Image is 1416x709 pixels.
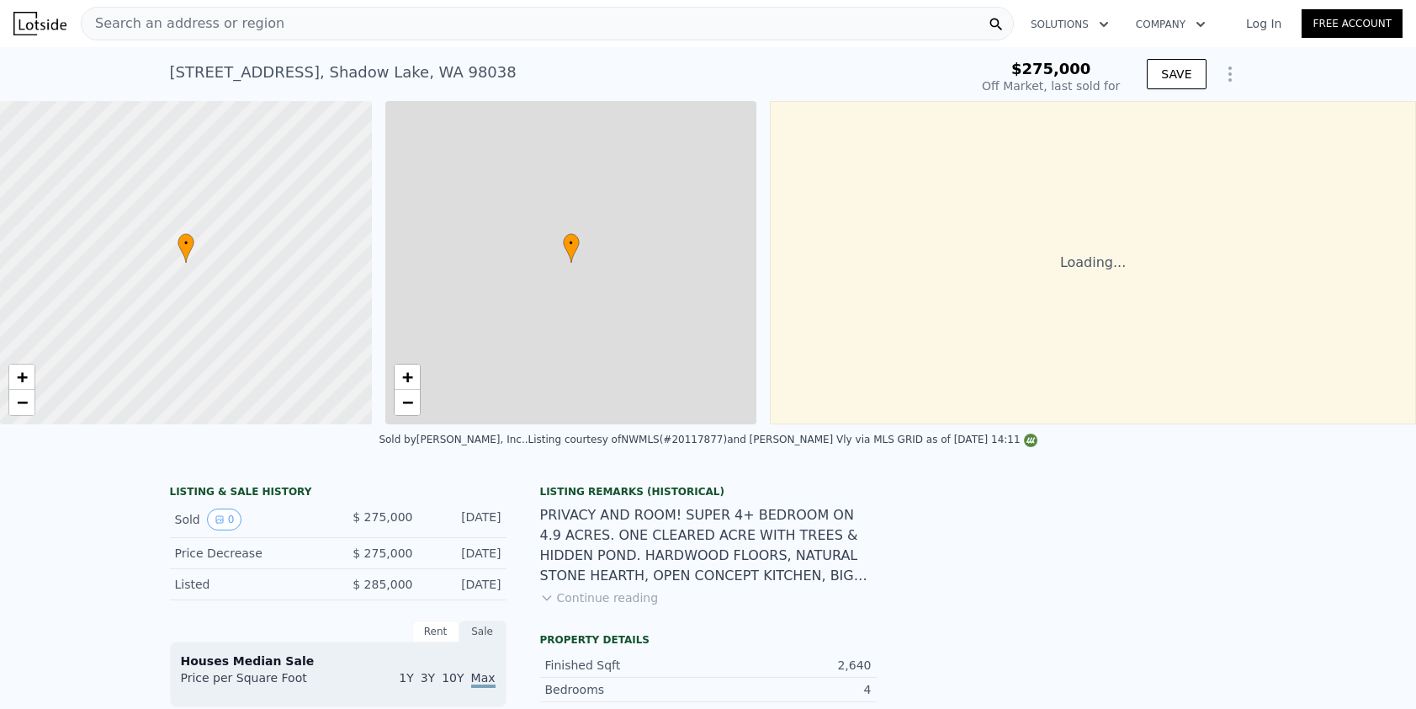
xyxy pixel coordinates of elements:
[1213,57,1247,91] button: Show Options
[442,671,464,685] span: 10Y
[82,13,284,34] span: Search an address or region
[401,366,412,387] span: +
[395,390,420,415] a: Zoom out
[545,681,708,698] div: Bedrooms
[1122,9,1219,40] button: Company
[379,434,528,445] div: Sold by [PERSON_NAME], Inc. .
[540,485,877,498] div: Listing Remarks (Historical)
[421,671,435,685] span: 3Y
[563,233,580,263] div: •
[181,653,496,669] div: Houses Median Sale
[207,509,242,530] button: View historical data
[563,236,580,251] span: •
[170,485,506,502] div: LISTING & SALE HISTORY
[178,233,194,263] div: •
[395,365,420,390] a: Zoom in
[708,681,872,698] div: 4
[528,434,1037,445] div: Listing courtesy of NWMLS (#20117877) and [PERSON_NAME] Vly via MLS GRID as of [DATE] 14:11
[353,510,412,524] span: $ 275,000
[1024,434,1037,447] img: NWMLS Logo
[175,545,325,562] div: Price Decrease
[178,236,194,251] span: •
[412,621,459,642] div: Rent
[708,657,872,674] div: 2,640
[1226,15,1302,32] a: Log In
[353,546,412,560] span: $ 275,000
[17,366,28,387] span: +
[17,392,28,413] span: −
[1302,9,1403,38] a: Free Account
[9,390,34,415] a: Zoom out
[540,589,659,606] button: Continue reading
[459,621,506,642] div: Sale
[170,61,517,84] div: [STREET_ADDRESS] , Shadow Lake , WA 98038
[427,545,501,562] div: [DATE]
[175,509,325,530] div: Sold
[1011,60,1091,77] span: $275,000
[181,669,338,696] div: Price per Square Foot
[1017,9,1122,40] button: Solutions
[401,392,412,413] span: −
[540,633,877,647] div: Property details
[399,671,413,685] span: 1Y
[982,77,1120,94] div: Off Market, last sold for
[175,576,325,593] div: Listed
[13,12,66,35] img: Lotside
[540,505,877,586] div: PRIVACY AND ROOM! SUPER 4+ BEDROOM ON 4.9 ACRES. ONE CLEARED ACRE WITH TREES & HIDDEN POND. HARDW...
[471,671,496,688] span: Max
[1147,59,1206,89] button: SAVE
[545,657,708,674] div: Finished Sqft
[770,101,1416,424] div: Loading...
[9,365,34,390] a: Zoom in
[353,578,412,591] span: $ 285,000
[427,576,501,593] div: [DATE]
[427,509,501,530] div: [DATE]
